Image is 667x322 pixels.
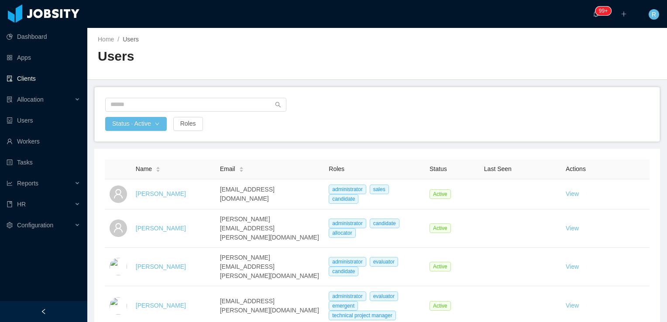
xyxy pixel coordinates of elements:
[220,164,235,174] span: Email
[156,165,161,168] i: icon: caret-up
[329,301,358,311] span: emergent
[239,169,244,171] i: icon: caret-down
[7,154,80,171] a: icon: profileTasks
[113,223,124,233] i: icon: user
[98,36,114,43] a: Home
[566,263,579,270] a: View
[430,165,447,172] span: Status
[7,28,80,45] a: icon: pie-chartDashboard
[7,112,80,129] a: icon: robotUsers
[7,49,80,66] a: icon: appstoreApps
[17,222,53,229] span: Configuration
[430,301,451,311] span: Active
[566,302,579,309] a: View
[370,219,399,228] span: candidate
[110,297,127,315] img: a9a601c0-0538-11e8-8828-95ecc3ba7fc5_5d0a90fa7584a-90w.jpeg
[136,164,152,174] span: Name
[329,185,366,194] span: administrator
[7,201,13,207] i: icon: book
[136,225,186,232] a: [PERSON_NAME]
[329,257,366,267] span: administrator
[593,11,599,17] i: icon: bell
[329,291,366,301] span: administrator
[136,263,186,270] a: [PERSON_NAME]
[105,117,167,131] button: Status · Activeicon: down
[117,36,119,43] span: /
[329,165,344,172] span: Roles
[430,262,451,271] span: Active
[329,194,358,204] span: candidate
[239,165,244,171] div: Sort
[217,248,326,286] td: [PERSON_NAME][EMAIL_ADDRESS][PERSON_NAME][DOMAIN_NAME]
[7,222,13,228] i: icon: setting
[217,179,326,209] td: [EMAIL_ADDRESS][DOMAIN_NAME]
[156,169,161,171] i: icon: caret-down
[370,291,398,301] span: evaluator
[621,11,627,17] i: icon: plus
[155,165,161,171] div: Sort
[7,70,80,87] a: icon: auditClients
[136,302,186,309] a: [PERSON_NAME]
[329,219,366,228] span: administrator
[17,180,38,187] span: Reports
[136,190,186,197] a: [PERSON_NAME]
[98,48,377,65] h2: Users
[113,188,124,199] i: icon: user
[595,7,611,15] sup: 232
[173,117,203,131] button: Roles
[275,102,281,108] i: icon: search
[370,257,398,267] span: evaluator
[110,258,127,275] img: 258dced0-fa31-11e7-ab37-b15c1c349172_5c7e7c09b5088-90w.jpeg
[329,228,355,238] span: allocator
[239,165,244,168] i: icon: caret-up
[430,223,451,233] span: Active
[17,201,26,208] span: HR
[566,165,586,172] span: Actions
[370,185,389,194] span: sales
[566,225,579,232] a: View
[329,267,358,276] span: candidate
[7,180,13,186] i: icon: line-chart
[329,311,395,320] span: technical project manager
[7,133,80,150] a: icon: userWorkers
[566,190,579,197] a: View
[7,96,13,103] i: icon: solution
[652,9,656,20] span: R
[430,189,451,199] span: Active
[123,36,139,43] span: Users
[17,96,44,103] span: Allocation
[217,209,326,248] td: [PERSON_NAME][EMAIL_ADDRESS][PERSON_NAME][DOMAIN_NAME]
[484,165,512,172] span: Last Seen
